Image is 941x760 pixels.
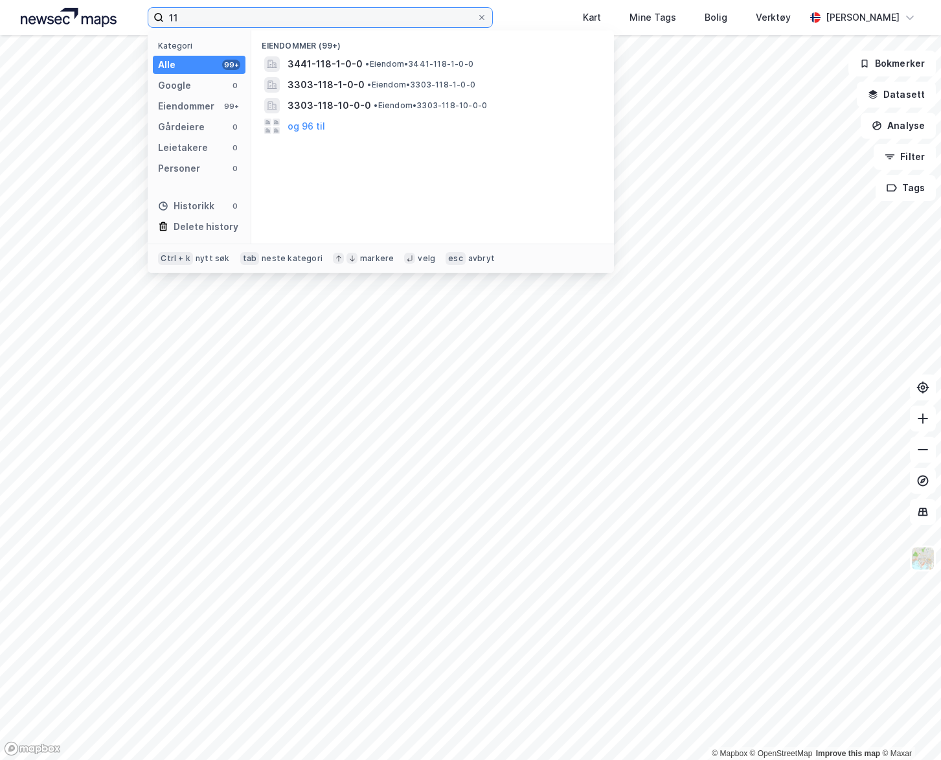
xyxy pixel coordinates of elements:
div: Gårdeiere [158,119,205,135]
div: Google [158,78,191,93]
div: neste kategori [262,253,323,264]
a: Improve this map [816,749,880,758]
div: Kategori [158,41,245,51]
span: Eiendom • 3303-118-1-0-0 [367,80,475,90]
a: OpenStreetMap [750,749,813,758]
div: markere [360,253,394,264]
div: Mine Tags [629,10,676,25]
img: Z [911,546,935,571]
div: Alle [158,57,176,73]
div: 0 [230,163,240,174]
div: Eiendommer [158,98,214,114]
span: Eiendom • 3303-118-10-0-0 [374,100,487,111]
span: Eiendom • 3441-118-1-0-0 [365,59,473,69]
button: Filter [874,144,936,170]
div: Personer [158,161,200,176]
span: • [365,59,369,69]
div: Kontrollprogram for chat [876,698,941,760]
div: 0 [230,122,240,132]
button: Datasett [857,82,936,108]
div: [PERSON_NAME] [826,10,900,25]
div: avbryt [468,253,495,264]
div: Delete history [174,219,238,235]
div: Eiendommer (99+) [251,30,614,54]
div: Bolig [705,10,727,25]
a: Mapbox homepage [4,741,61,756]
button: og 96 til [288,119,325,134]
button: Bokmerker [848,51,936,76]
div: 0 [230,143,240,153]
div: esc [446,252,466,265]
div: Historikk [158,198,214,214]
div: Leietakere [158,140,208,155]
a: Mapbox [712,749,747,758]
div: nytt søk [196,253,230,264]
div: 99+ [222,101,240,111]
div: 0 [230,201,240,211]
div: Ctrl + k [158,252,193,265]
span: • [367,80,371,89]
iframe: Chat Widget [876,698,941,760]
span: 3441-118-1-0-0 [288,56,363,72]
div: 99+ [222,60,240,70]
div: 0 [230,80,240,91]
div: velg [418,253,435,264]
button: Tags [876,175,936,201]
span: • [374,100,378,110]
input: Søk på adresse, matrikkel, gårdeiere, leietakere eller personer [164,8,477,27]
div: tab [240,252,260,265]
img: logo.a4113a55bc3d86da70a041830d287a7e.svg [21,8,117,27]
span: 3303-118-10-0-0 [288,98,371,113]
div: Verktøy [756,10,791,25]
span: 3303-118-1-0-0 [288,77,365,93]
div: Kart [583,10,601,25]
button: Analyse [861,113,936,139]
